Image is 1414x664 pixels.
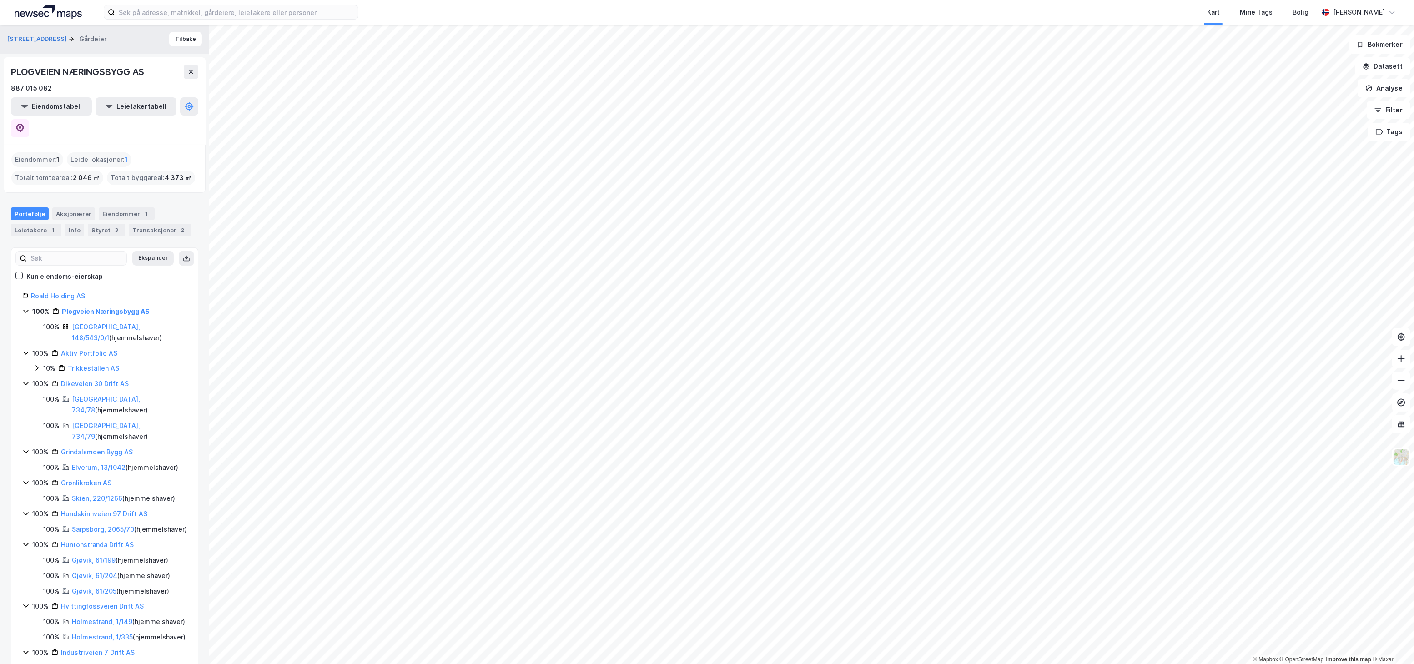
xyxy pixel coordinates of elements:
a: Gjøvik, 61/204 [72,572,117,579]
div: ( hjemmelshaver ) [72,555,168,566]
a: Sarpsborg, 2065/70 [72,525,134,533]
span: 1 [125,154,128,165]
div: ( hjemmelshaver ) [72,322,187,343]
a: Gjøvik, 61/205 [72,587,116,595]
div: 2 [178,226,187,235]
button: Filter [1367,101,1410,119]
a: Skien, 220/1266 [72,494,122,502]
a: Trikkestallen AS [68,364,119,372]
div: ( hjemmelshaver ) [72,394,187,416]
img: logo.a4113a55bc3d86da70a041830d287a7e.svg [15,5,82,19]
button: Datasett [1355,57,1410,75]
div: 887 015 082 [11,83,52,94]
div: 1 [49,226,58,235]
div: ( hjemmelshaver ) [72,462,178,473]
div: ( hjemmelshaver ) [72,616,185,627]
a: Elverum, 13/1042 [72,463,126,471]
div: 100% [32,539,49,550]
div: Mine Tags [1240,7,1273,18]
div: 100% [32,348,49,359]
a: [GEOGRAPHIC_DATA], 734/78 [72,395,140,414]
a: Dikeveien 30 Drift AS [61,380,129,387]
button: [STREET_ADDRESS] [7,35,69,44]
div: Transaksjoner [129,224,191,236]
div: ( hjemmelshaver ) [72,493,175,504]
button: Tilbake [169,32,202,46]
div: 100% [32,478,49,488]
div: 100% [43,570,60,581]
div: 100% [43,555,60,566]
div: Gårdeier [79,34,106,45]
div: PLOGVEIEN NÆRINGSBYGG AS [11,65,146,79]
a: Holmestrand, 1/335 [72,633,133,641]
a: Mapbox [1253,656,1278,663]
a: Grønlikroken AS [61,479,111,487]
div: 100% [43,586,60,597]
div: Totalt byggareal : [107,171,195,185]
button: Eiendomstabell [11,97,92,116]
button: Analyse [1358,79,1410,97]
div: 100% [43,524,60,535]
div: ( hjemmelshaver ) [72,586,169,597]
a: Holmestrand, 1/149 [72,618,132,625]
div: Styret [88,224,125,236]
span: 1 [56,154,60,165]
div: 100% [43,632,60,643]
a: Improve this map [1326,656,1371,663]
div: 100% [43,322,60,332]
div: Portefølje [11,207,49,220]
div: ( hjemmelshaver ) [72,420,187,442]
a: Grindalsmoen Bygg AS [61,448,133,456]
div: 100% [43,394,60,405]
div: ( hjemmelshaver ) [72,524,187,535]
span: 2 046 ㎡ [73,172,100,183]
a: Industriveien 7 Drift AS [61,649,135,656]
div: 1 [142,209,151,218]
div: Eiendommer : [11,152,63,167]
iframe: Chat Widget [1369,620,1414,664]
button: Leietakertabell [96,97,176,116]
span: 4 373 ㎡ [165,172,191,183]
div: Totalt tomteareal : [11,171,103,185]
div: 100% [32,601,49,612]
div: Kart [1207,7,1220,18]
div: Leietakere [11,224,61,236]
img: Z [1393,448,1410,466]
a: Hundskinnveien 97 Drift AS [61,510,147,518]
div: Info [65,224,84,236]
input: Søk på adresse, matrikkel, gårdeiere, leietakere eller personer [115,5,358,19]
div: Eiendommer [99,207,155,220]
div: 100% [43,493,60,504]
div: 100% [32,447,49,458]
div: Bolig [1293,7,1308,18]
a: Hvittingfossveien Drift AS [61,602,144,610]
div: 10% [43,363,55,374]
div: Aksjonærer [52,207,95,220]
a: Roald Holding AS [31,292,85,300]
div: 100% [43,462,60,473]
div: 100% [43,420,60,431]
div: Kun eiendoms-eierskap [26,271,103,282]
a: OpenStreetMap [1280,656,1324,663]
a: Gjøvik, 61/199 [72,556,116,564]
div: 100% [32,378,49,389]
a: Plogveien Næringsbygg AS [62,307,150,315]
div: 100% [43,616,60,627]
div: ( hjemmelshaver ) [72,632,186,643]
div: [PERSON_NAME] [1333,7,1385,18]
div: 100% [32,306,50,317]
button: Tags [1368,123,1410,141]
div: ( hjemmelshaver ) [72,570,170,581]
div: 100% [32,647,49,658]
div: Leide lokasjoner : [67,152,131,167]
a: [GEOGRAPHIC_DATA], 734/79 [72,422,140,440]
button: Bokmerker [1349,35,1410,54]
div: 100% [32,508,49,519]
a: [GEOGRAPHIC_DATA], 148/543/0/1 [72,323,140,342]
a: Huntonstranda Drift AS [61,541,134,548]
button: Ekspander [132,251,174,266]
div: 3 [112,226,121,235]
input: Søk [27,252,126,265]
a: Aktiv Portfolio AS [61,349,117,357]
